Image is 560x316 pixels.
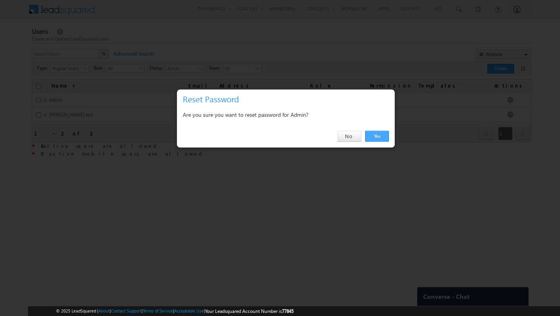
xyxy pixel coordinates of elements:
h3: Reset Password [183,92,392,106]
a: Yes [365,131,389,142]
span: 77845 [282,308,294,314]
a: Terms of Service [143,308,173,313]
span: © 2025 LeadSquared | | | | | [56,307,294,315]
a: Acceptable Use [174,308,204,313]
a: About [98,308,110,313]
a: No [338,131,361,142]
div: Are you sure you want to reset password for Admin? [183,110,389,119]
a: Contact Support [111,308,142,313]
span: Your Leadsquared Account Number is [205,308,294,314]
